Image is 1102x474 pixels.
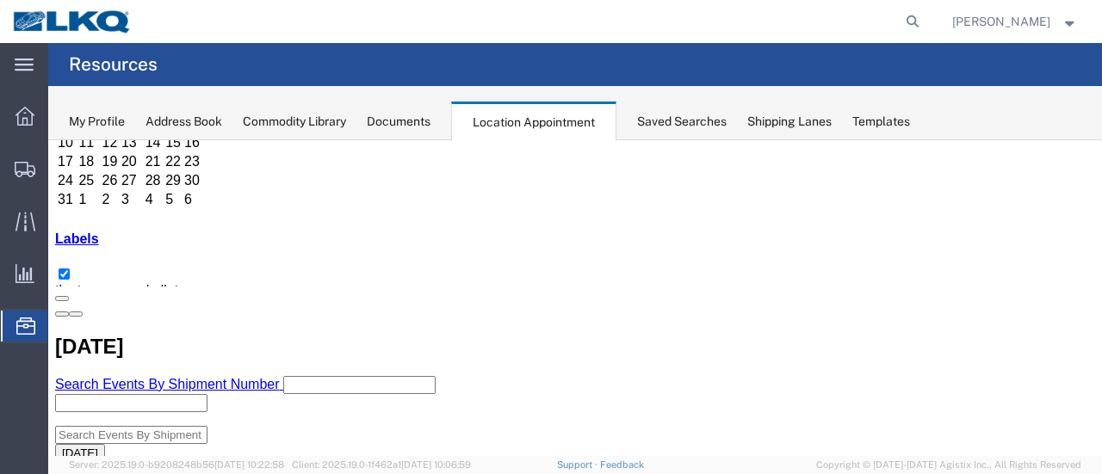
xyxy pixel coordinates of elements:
div: Commodity Library [243,113,346,131]
td: 5 [116,51,133,68]
span: Search Events By Shipment Number [7,237,232,251]
div: Documents [367,113,430,131]
td: 4 [96,51,115,68]
img: logo [12,9,133,34]
a: Feedback [600,459,644,470]
h2: [DATE] [7,194,1047,219]
span: [DATE] 10:06:59 [401,459,471,470]
td: 6 [135,51,154,68]
td: 2 [53,51,71,68]
div: Address Book [145,113,222,131]
td: 18 [29,13,51,30]
div: Shipping Lanes [747,113,832,131]
span: Sopha Sam [952,12,1050,31]
div: My Profile [69,113,125,131]
h4: Resources [69,43,158,86]
input: Search Events By Shipment Number [7,286,159,304]
div: Saved Searches [637,113,727,131]
span: Copyright © [DATE]-[DATE] Agistix Inc., All Rights Reserved [816,458,1081,472]
td: 21 [96,13,115,30]
td: 30 [135,32,154,49]
td: 31 [9,51,28,68]
input: tlanta ages and allets [10,128,22,139]
span: tlanta ages and allets [7,143,137,157]
td: 28 [96,32,115,49]
td: 25 [29,32,51,49]
td: 23 [135,13,154,30]
div: Templates [852,113,910,131]
a: Search Events By Shipment Number [7,237,235,251]
td: 1 [29,51,51,68]
iframe: FS Legacy Container [48,140,1102,456]
span: Server: 2025.19.0-b9208248b56 [69,459,284,470]
div: Location Appointment [451,102,616,141]
a: Support [557,459,600,470]
td: 29 [116,32,133,49]
button: [DATE] [7,304,57,322]
td: 17 [9,13,28,30]
td: 27 [72,32,95,49]
td: 3 [72,51,95,68]
button: [PERSON_NAME] [951,11,1079,32]
td: 19 [53,13,71,30]
span: [DATE] 10:22:58 [214,459,284,470]
td: 22 [116,13,133,30]
span: Client: 2025.19.0-1f462a1 [292,459,471,470]
a: Labels [7,91,51,106]
td: 20 [72,13,95,30]
td: 24 [9,32,28,49]
td: 26 [53,32,71,49]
